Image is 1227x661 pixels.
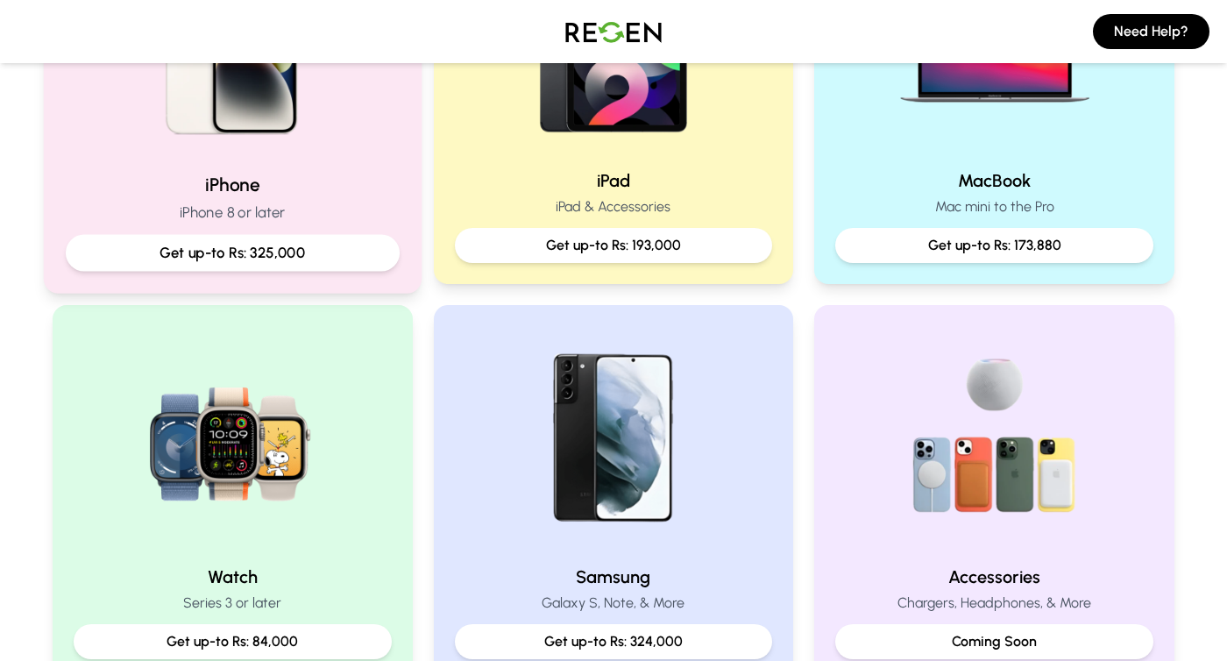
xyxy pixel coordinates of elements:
p: Get up-to Rs: 84,000 [88,631,378,652]
h2: iPad [455,168,773,193]
h2: Watch [74,565,392,589]
h2: iPhone [66,172,400,197]
p: Series 3 or later [74,593,392,614]
p: Galaxy S, Note, & More [455,593,773,614]
p: Get up-to Rs: 325,000 [81,242,385,264]
img: Watch [120,326,344,551]
p: Mac mini to the Pro [835,196,1153,217]
p: Get up-to Rs: 324,000 [469,631,759,652]
img: Samsung [501,326,726,551]
h2: Samsung [455,565,773,589]
img: Logo [552,7,675,56]
p: iPad & Accessories [455,196,773,217]
p: Chargers, Headphones, & More [835,593,1153,614]
p: Get up-to Rs: 193,000 [469,235,759,256]
img: Accessories [883,326,1107,551]
h2: Accessories [835,565,1153,589]
button: Need Help? [1093,14,1209,49]
p: iPhone 8 or later [66,202,400,224]
p: Coming Soon [849,631,1139,652]
p: Get up-to Rs: 173,880 [849,235,1139,256]
h2: MacBook [835,168,1153,193]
